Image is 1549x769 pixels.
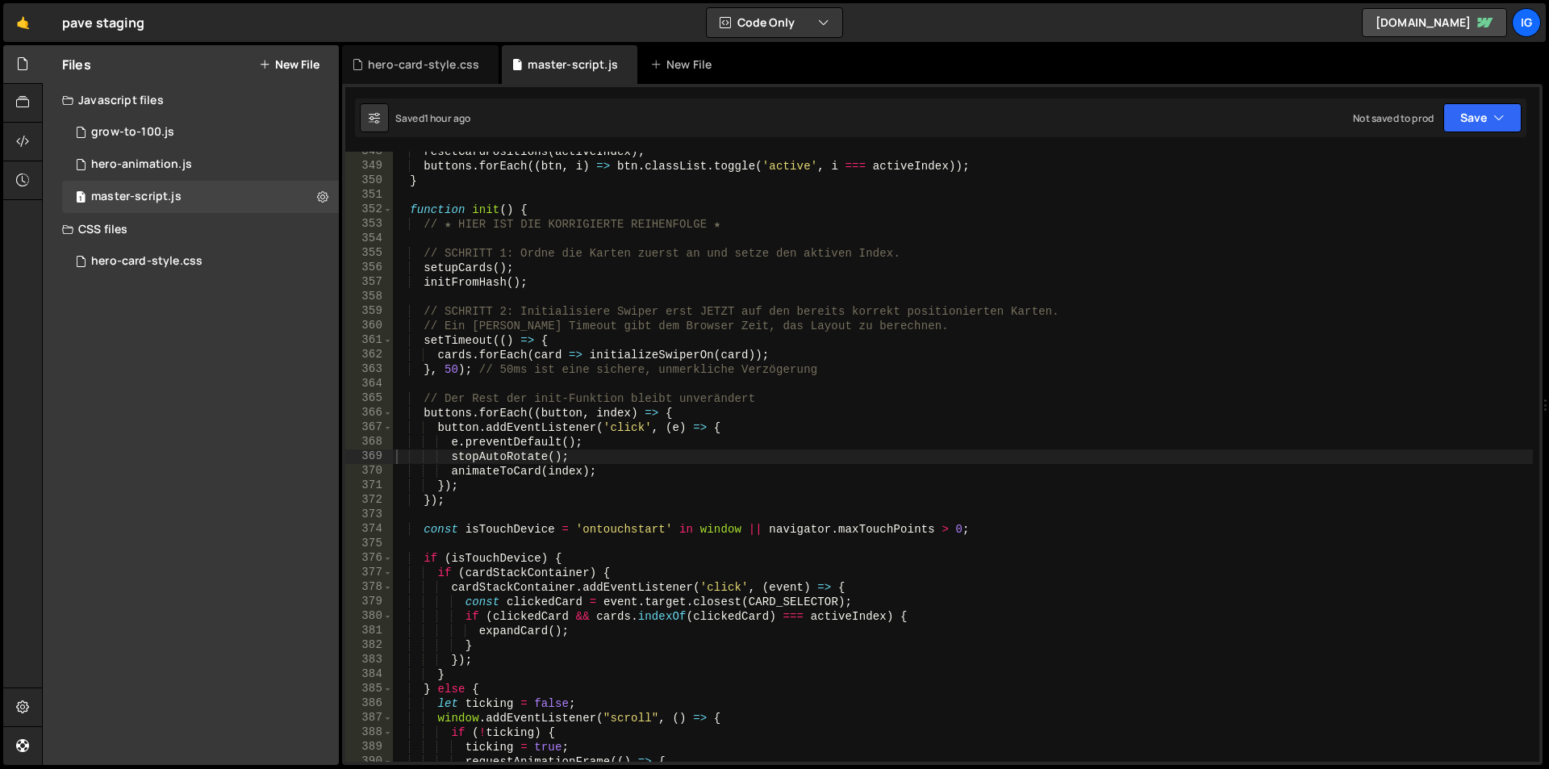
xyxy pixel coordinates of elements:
[91,125,174,140] div: grow-to-100.js
[345,449,393,464] div: 369
[345,682,393,696] div: 385
[395,111,470,125] div: Saved
[345,159,393,173] div: 349
[62,116,339,148] div: 16760/45783.js
[345,377,393,391] div: 364
[345,217,393,232] div: 353
[345,464,393,479] div: 370
[1512,8,1541,37] a: ig
[345,348,393,362] div: 362
[91,254,202,269] div: hero-card-style.css
[91,190,182,204] div: master-script.js
[345,508,393,522] div: 373
[345,173,393,188] div: 350
[62,245,339,278] div: 16760/45784.css
[345,391,393,406] div: 365
[43,213,339,245] div: CSS files
[345,696,393,711] div: 386
[345,479,393,493] div: 371
[345,566,393,580] div: 377
[345,667,393,682] div: 384
[345,580,393,595] div: 378
[345,522,393,537] div: 374
[3,3,43,42] a: 🤙
[345,740,393,754] div: 389
[345,537,393,551] div: 375
[528,56,618,73] div: master-script.js
[345,725,393,740] div: 388
[345,304,393,319] div: 359
[345,188,393,203] div: 351
[345,290,393,304] div: 358
[345,624,393,638] div: 381
[345,493,393,508] div: 372
[707,8,842,37] button: Code Only
[650,56,718,73] div: New File
[345,595,393,609] div: 379
[345,653,393,667] div: 383
[345,551,393,566] div: 376
[259,58,319,71] button: New File
[345,754,393,769] div: 390
[345,638,393,653] div: 382
[62,56,91,73] h2: Files
[424,111,471,125] div: 1 hour ago
[345,232,393,246] div: 354
[345,435,393,449] div: 368
[345,609,393,624] div: 380
[345,420,393,435] div: 367
[345,406,393,420] div: 366
[62,181,339,213] div: 16760/45786.js
[345,144,393,159] div: 348
[368,56,479,73] div: hero-card-style.css
[62,148,339,181] div: 16760/45785.js
[345,203,393,217] div: 352
[345,275,393,290] div: 357
[345,319,393,333] div: 360
[345,261,393,275] div: 356
[43,84,339,116] div: Javascript files
[76,192,86,205] span: 1
[345,246,393,261] div: 355
[62,13,144,32] div: pave staging
[345,711,393,725] div: 387
[91,157,192,172] div: hero-animation.js
[345,362,393,377] div: 363
[1353,111,1434,125] div: Not saved to prod
[1443,103,1522,132] button: Save
[345,333,393,348] div: 361
[1362,8,1507,37] a: [DOMAIN_NAME]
